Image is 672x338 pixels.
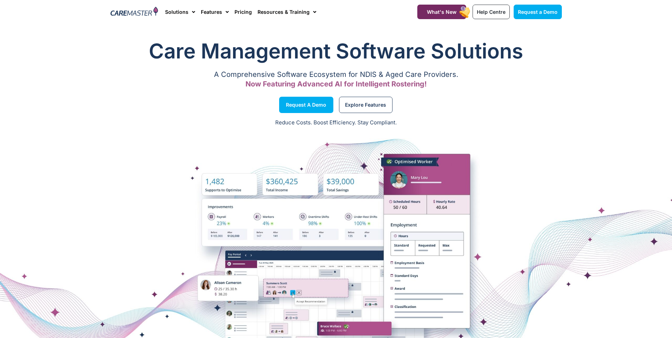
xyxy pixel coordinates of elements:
span: What's New [427,9,457,15]
p: Reduce Costs. Boost Efficiency. Stay Compliant. [4,119,668,127]
a: Request a Demo [279,97,333,113]
span: Explore Features [345,103,386,107]
span: Help Centre [477,9,506,15]
span: Request a Demo [518,9,558,15]
a: Request a Demo [514,5,562,19]
p: A Comprehensive Software Ecosystem for NDIS & Aged Care Providers. [111,72,562,77]
a: Explore Features [339,97,393,113]
a: Help Centre [473,5,510,19]
span: Now Featuring Advanced AI for Intelligent Rostering! [245,80,427,88]
a: What's New [417,5,466,19]
h1: Care Management Software Solutions [111,37,562,65]
span: Request a Demo [286,103,326,107]
img: CareMaster Logo [111,7,158,17]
